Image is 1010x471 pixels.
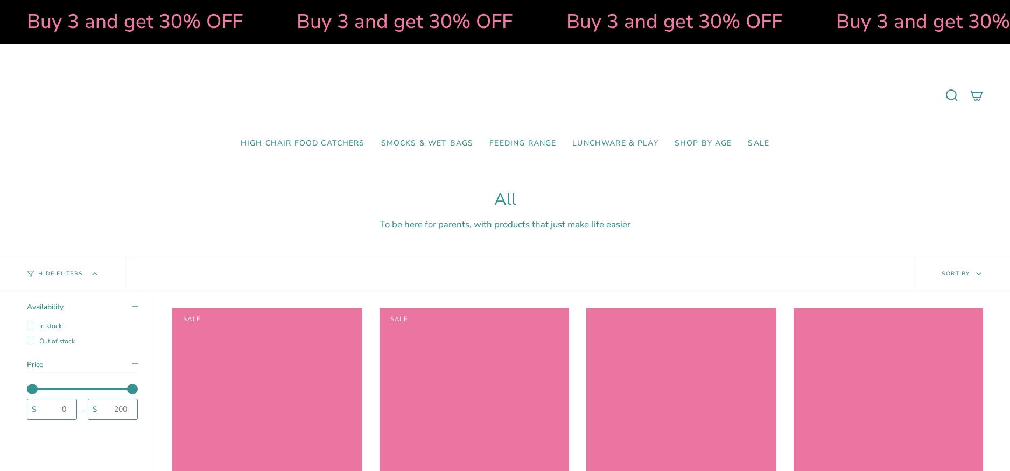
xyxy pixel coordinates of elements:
span: To be here for parents, with products that just make life easier [380,218,630,231]
div: - [77,407,88,412]
span: Price [27,359,43,370]
input: 200 [100,404,137,415]
label: In stock [27,322,138,330]
input: 0 [39,404,76,415]
span: Hide Filters [38,271,83,277]
summary: Price [27,359,138,373]
a: Feeding Range [481,131,564,156]
summary: Availability [27,302,138,315]
strong: Buy 3 and get 30% OFF [293,8,509,35]
a: High Chair Food Catchers [233,131,373,156]
span: Sale [382,311,417,328]
span: Feeding Range [489,139,556,148]
a: Smocks & Wet Bags [373,131,482,156]
span: SALE [748,139,769,148]
button: Sort by [914,257,1010,290]
strong: Buy 3 and get 30% OFF [563,8,778,35]
span: Lunchware & Play [572,139,658,148]
span: Shop by Age [675,139,732,148]
span: Availability [27,302,64,312]
span: Sale [175,311,209,328]
a: Shop by Age [667,131,740,156]
label: Out of stock [27,337,138,345]
span: Smocks & Wet Bags [381,139,474,148]
a: Lunchware & Play [564,131,666,156]
h1: All [27,190,983,210]
a: SALE [740,131,777,156]
span: Sort by [942,269,970,278]
span: $ [32,404,36,414]
span: $ [93,404,97,414]
a: Mumma’s Little Helpers [412,60,598,131]
span: High Chair Food Catchers [241,139,365,148]
strong: Buy 3 and get 30% OFF [23,8,239,35]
